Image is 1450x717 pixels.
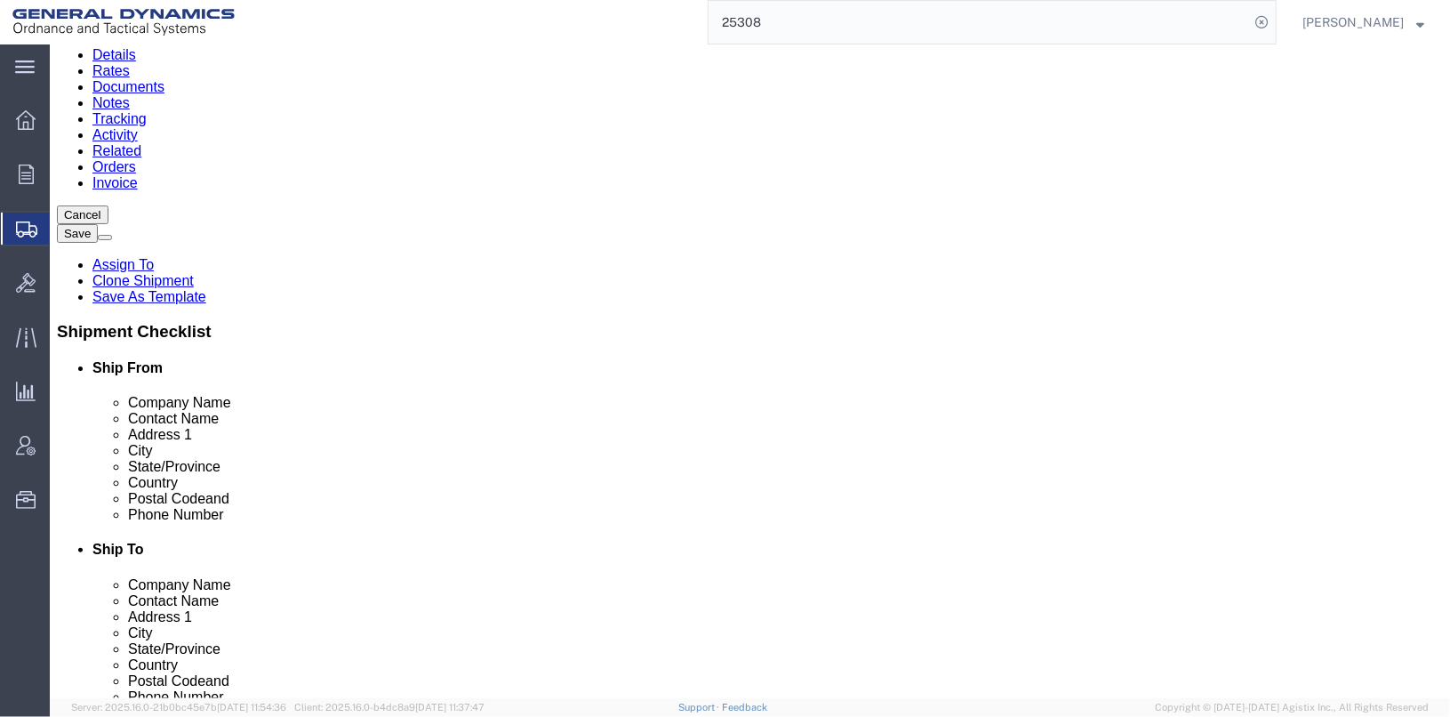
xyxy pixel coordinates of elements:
[678,702,723,713] a: Support
[71,702,286,713] span: Server: 2025.16.0-21b0bc45e7b
[1302,12,1404,32] span: Tim Schaffer
[1302,12,1425,33] button: [PERSON_NAME]
[50,44,1450,698] iframe: FS Legacy Container
[294,702,485,713] span: Client: 2025.16.0-b4dc8a9
[217,702,286,713] span: [DATE] 11:54:36
[722,702,767,713] a: Feedback
[709,1,1249,44] input: Search for shipment number, reference number
[12,9,235,36] img: logo
[1155,700,1429,715] span: Copyright © [DATE]-[DATE] Agistix Inc., All Rights Reserved
[415,702,485,713] span: [DATE] 11:37:47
